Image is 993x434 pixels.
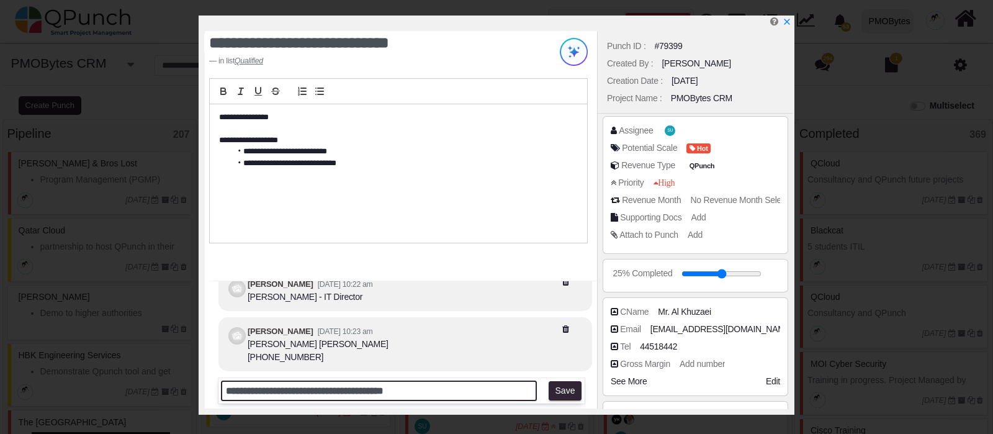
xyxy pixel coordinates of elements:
[620,323,641,336] div: Email
[686,161,717,171] span: QPunch
[654,178,675,187] span: High
[619,124,653,137] div: Assignee
[235,57,263,65] cite: Source Title
[691,212,706,222] span: Add
[622,194,681,207] div: Revenue Month
[620,211,681,224] div: Supporting Docs
[686,143,711,154] span: Hot
[640,340,677,353] span: 44518442
[655,40,683,53] div: #79399
[607,40,646,53] div: Punch ID :
[613,267,673,280] div: 25% Completed
[607,75,663,88] div: Creation Date :
[770,17,778,26] i: Edit Punch
[549,381,582,401] button: Save
[620,340,631,353] div: Tel
[662,57,731,70] div: [PERSON_NAME]
[618,176,644,189] div: Priority
[766,376,780,386] span: Edit
[248,327,313,336] b: [PERSON_NAME]
[248,291,373,304] div: [PERSON_NAME] - IT Director
[672,75,698,88] div: [DATE]
[650,323,793,336] span: ealkhuzaei@qmc.qa
[248,338,465,364] div: [PERSON_NAME] [PERSON_NAME] [PHONE_NUMBER]
[621,159,675,172] div: Revenue Type
[665,125,675,136] span: Safi Ullah
[686,142,711,155] span: <div><span class="badge badge-secondary" style="background-color: #F44E3B"> <i class="fa fa-tag p...
[611,376,647,386] span: See More
[620,305,649,319] div: CName
[560,38,588,66] img: Try writing with AI
[622,142,677,155] div: Potential Scale
[209,55,521,66] footer: in list
[248,279,313,289] b: [PERSON_NAME]
[619,228,678,242] div: Attach to Punch
[318,327,373,336] small: [DATE] 10:23 am
[667,129,673,133] span: SU
[318,280,373,289] small: [DATE] 10:22 am
[690,195,797,205] span: No Revenue Month Selected
[688,230,703,240] span: Add
[671,92,732,105] div: PMOBytes CRM
[680,359,725,369] span: Add number
[607,92,662,105] div: Project Name :
[620,358,670,371] div: Gross Margin
[783,17,791,26] svg: x
[783,17,791,27] a: x
[658,305,711,319] span: Mr. Al Khuzaei
[607,57,653,70] div: Created By :
[235,57,263,65] u: Qualified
